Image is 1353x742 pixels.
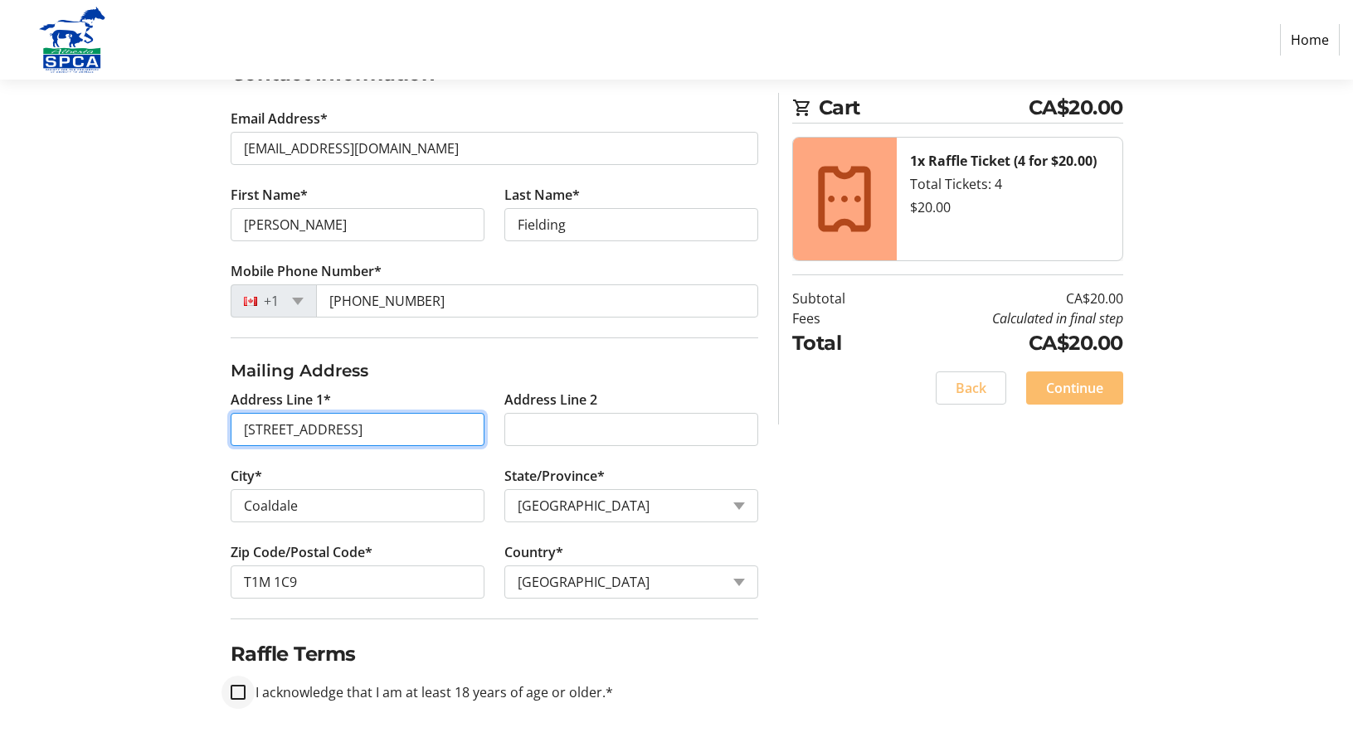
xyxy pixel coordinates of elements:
[1029,93,1123,123] span: CA$20.00
[1280,24,1340,56] a: Home
[1026,371,1123,405] button: Continue
[231,185,308,205] label: First Name*
[231,109,328,129] label: Email Address*
[504,185,580,205] label: Last Name*
[231,261,382,281] label: Mobile Phone Number*
[504,542,563,562] label: Country*
[504,466,605,486] label: State/Province*
[231,639,758,669] h2: Raffle Terms
[956,378,986,398] span: Back
[231,542,372,562] label: Zip Code/Postal Code*
[888,289,1123,308] td: CA$20.00
[231,390,331,410] label: Address Line 1*
[888,308,1123,328] td: Calculated in final step
[819,93,1029,123] span: Cart
[316,284,758,318] input: (506) 234-5678
[504,390,597,410] label: Address Line 2
[231,565,484,599] input: Zip or Postal Code
[231,466,262,486] label: City*
[792,289,888,308] td: Subtotal
[910,197,1109,217] div: $20.00
[246,682,613,702] label: I acknowledge that I am at least 18 years of age or older.*
[936,371,1006,405] button: Back
[231,489,484,522] input: City
[13,7,131,73] img: Alberta SPCA's Logo
[910,174,1109,194] div: Total Tickets: 4
[792,308,888,328] td: Fees
[231,413,484,446] input: Address
[910,152,1097,170] strong: 1x Raffle Ticket (4 for $20.00)
[888,328,1123,358] td: CA$20.00
[231,358,758,383] h3: Mailing Address
[1046,378,1103,398] span: Continue
[792,328,888,358] td: Total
